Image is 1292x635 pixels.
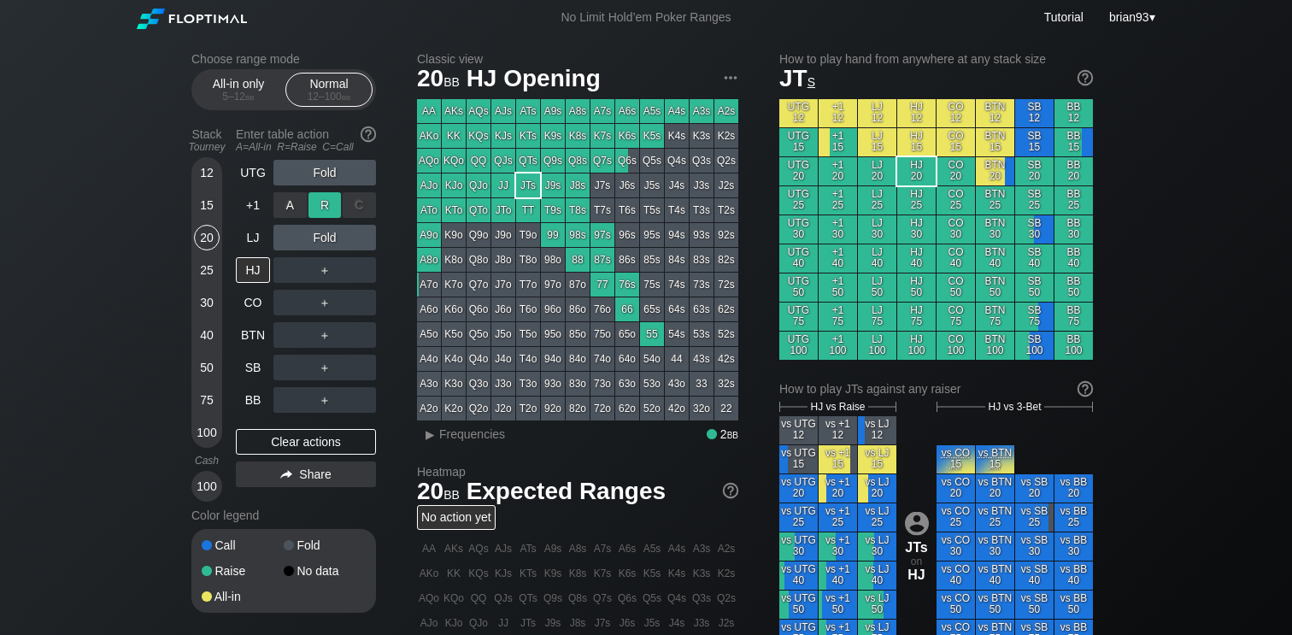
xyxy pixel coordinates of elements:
div: Enter table action [236,121,376,160]
div: LJ 100 [858,332,896,360]
div: J7o [491,273,515,297]
img: Floptimal logo [137,9,246,29]
div: 76o [590,297,614,321]
div: T8s [566,198,590,222]
div: BB 25 [1054,186,1093,215]
div: HJ 75 [897,303,936,331]
div: CO 100 [937,332,975,360]
div: UTG 12 [779,99,818,127]
div: Stack [185,121,229,160]
div: 87o [566,273,590,297]
div: 87s [590,248,614,272]
div: BB 100 [1054,332,1093,360]
div: 98o [541,248,565,272]
div: T7o [516,273,540,297]
span: HJ Opening [464,66,603,94]
div: KJo [442,173,466,197]
div: BTN [236,322,270,348]
div: Q6o [467,297,490,321]
div: Q8o [467,248,490,272]
div: Q4o [467,347,490,371]
div: 65s [640,297,664,321]
div: J6s [615,173,639,197]
div: 94o [541,347,565,371]
div: 85s [640,248,664,272]
div: K7o [442,273,466,297]
div: Q2s [714,149,738,173]
div: +1 75 [819,303,857,331]
div: LJ 40 [858,244,896,273]
div: 54s [665,322,689,346]
div: A9s [541,99,565,123]
div: A3o [417,372,441,396]
div: CO 50 [937,273,975,302]
div: T9s [541,198,565,222]
div: CO [236,290,270,315]
div: AKo [417,124,441,148]
div: Call [202,539,284,551]
div: HJ [236,257,270,283]
div: J4o [491,347,515,371]
div: HJ 20 [897,157,936,185]
a: Tutorial [1044,10,1084,24]
div: 40 [194,322,220,348]
span: 20 [414,66,462,94]
div: KQs [467,124,490,148]
div: J7s [590,173,614,197]
div: K5s [640,124,664,148]
div: K6s [615,124,639,148]
div: 63o [615,372,639,396]
div: UTG 25 [779,186,818,215]
span: bb [443,71,460,90]
div: JTs [516,173,540,197]
div: 82s [714,248,738,272]
div: T8o [516,248,540,272]
div: SB 25 [1015,186,1054,215]
div: CO 75 [937,303,975,331]
div: SB 100 [1015,332,1054,360]
div: J8o [491,248,515,272]
div: HJ 12 [897,99,936,127]
div: AQs [467,99,490,123]
div: A2o [417,397,441,420]
div: HJ 100 [897,332,936,360]
div: K8o [442,248,466,272]
span: bb [342,91,351,103]
div: SB [236,355,270,380]
div: J5s [640,173,664,197]
div: K9o [442,223,466,247]
div: No Limit Hold’em Poker Ranges [535,10,756,28]
div: QTo [467,198,490,222]
div: Q7o [467,273,490,297]
div: K5o [442,322,466,346]
div: AQo [417,149,441,173]
div: A6o [417,297,441,321]
div: 84o [566,347,590,371]
div: T4s [665,198,689,222]
img: help.32db89a4.svg [1076,379,1095,398]
div: K4o [442,347,466,371]
div: CO 12 [937,99,975,127]
div: A6s [615,99,639,123]
div: KTo [442,198,466,222]
span: brian93 [1109,10,1149,24]
div: 65o [615,322,639,346]
div: A5o [417,322,441,346]
div: CO 40 [937,244,975,273]
div: C [343,192,376,218]
div: 5 – 12 [203,91,274,103]
div: 75s [640,273,664,297]
div: ATs [516,99,540,123]
div: T3s [690,198,714,222]
div: J6o [491,297,515,321]
div: 63s [690,297,714,321]
div: LJ 20 [858,157,896,185]
img: help.32db89a4.svg [359,125,378,144]
div: 97s [590,223,614,247]
div: BB 15 [1054,128,1093,156]
div: A8s [566,99,590,123]
div: A7s [590,99,614,123]
div: ＋ [273,355,376,380]
div: R [308,192,342,218]
div: Q4s [665,149,689,173]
